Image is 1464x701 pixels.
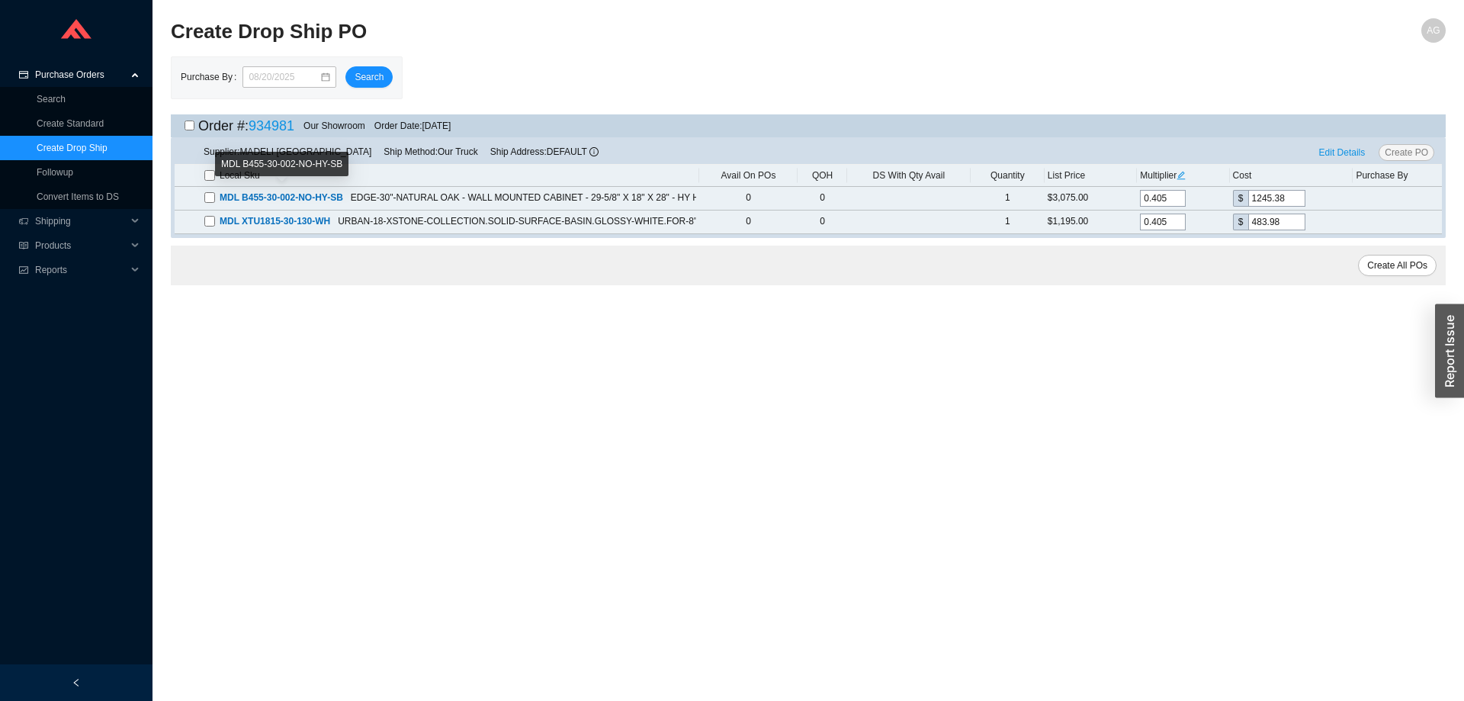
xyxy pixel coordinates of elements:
[847,165,971,187] th: DS With Qty Avail
[1230,165,1353,187] th: Cost
[971,187,1045,211] td: 1
[18,265,29,275] span: fund
[35,63,127,87] span: Purchase Orders
[249,118,294,133] a: 934981
[589,147,599,156] span: info-circle
[338,216,1063,227] span: URBAN-18-XSTONE-COLLECTION.SOLID-SURFACE-BASIN.GLOSSY-WHITE.FOR-8"-WIDESPREAD-FAUCET-3-HOLES.WITH...
[1358,255,1437,276] button: Create All POs
[1045,165,1137,187] th: List Price
[204,146,371,157] span: Supplier: MADELI [GEOGRAPHIC_DATA]
[18,241,29,250] span: read
[798,165,847,187] th: QOH
[215,152,348,176] div: MDL B455-30-002-NO-HY-SB
[220,192,343,203] span: MDL B455-30-002-NO-HY-SB
[1427,18,1440,43] span: AG
[1353,165,1442,187] th: Purchase By
[746,192,751,203] span: 0
[351,192,855,203] span: EDGE-30"-NATURAL OAK - WALL MOUNTED CABINET - 29-5/8" X 18" X 28" - HY HANDLES (X2)/ INLAY - SATI...
[37,167,73,178] a: Followup
[37,143,108,153] a: Create Drop Ship
[1140,168,1226,183] div: Multiplier
[355,69,384,85] span: Search
[171,18,1127,45] h2: Create Drop Ship PO
[820,192,825,203] span: 0
[1045,211,1137,234] td: $1,195.00
[384,146,477,157] span: Ship Method: Our Truck
[35,209,127,233] span: Shipping
[820,216,825,227] span: 0
[1379,144,1434,161] button: Create PO
[374,118,451,133] div: Order Date: [DATE]
[345,66,393,88] button: Search
[35,258,127,282] span: Reports
[72,678,81,687] span: left
[37,94,66,105] a: Search
[699,165,798,187] th: Avail On POs
[971,165,1045,187] th: Quantity
[37,118,104,129] a: Create Standard
[1367,258,1427,273] span: Create All POs
[971,211,1045,234] td: 1
[1177,171,1186,180] span: edit
[303,118,365,133] div: Our Showroom
[1045,187,1137,211] td: $3,075.00
[1313,144,1372,161] button: Edit Details
[1319,145,1366,160] span: Edit Details
[198,114,294,137] div: Order #:
[220,216,330,227] span: MDL XTU1815-30-130-WH
[249,69,319,85] input: 08/20/2025
[18,70,29,79] span: credit-card
[1233,190,1248,207] div: $
[490,146,599,157] span: Ship Address: DEFAULT
[37,191,119,202] a: Convert Items to DS
[35,233,127,258] span: Products
[746,216,751,227] span: 0
[1233,214,1248,230] div: $
[181,66,242,88] label: Purchase By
